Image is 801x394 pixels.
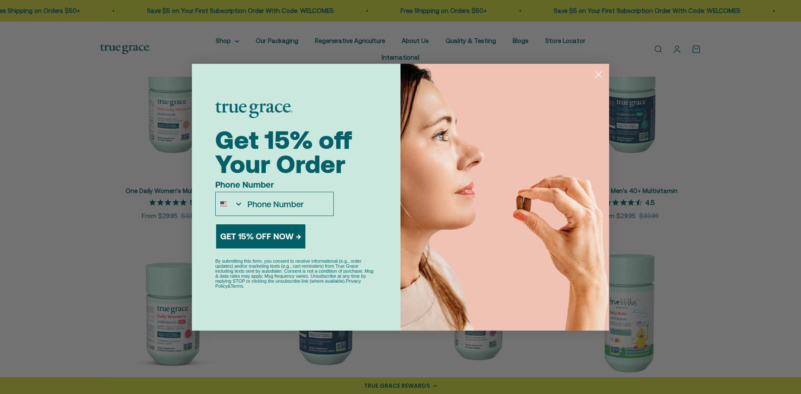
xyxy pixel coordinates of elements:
[220,201,227,207] img: United States
[231,284,243,289] a: Terms
[215,258,377,289] p: By submitting this form, you consent to receive informational (e.g., order updates) and/or market...
[243,192,333,216] input: Phone Number
[591,67,606,82] button: Close dialog
[216,224,305,248] button: GET 15% OFF NOW →
[215,279,361,289] a: Privacy Policy
[215,180,334,192] label: Phone Number
[215,125,352,178] span: Get 15% off Your Order
[216,192,243,216] button: Search Countries
[215,102,292,118] img: logo placeholder
[400,64,609,331] img: 43605a6c-e687-496b-9994-e909f8c820d7.jpeg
